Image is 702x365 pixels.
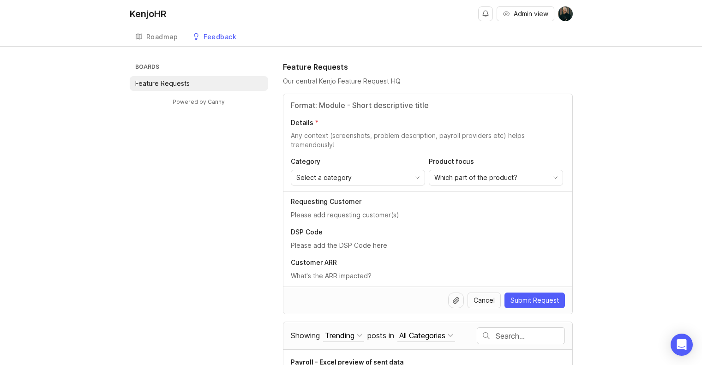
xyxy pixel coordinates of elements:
a: Powered by Canny [171,96,226,107]
div: Feedback [204,34,236,40]
p: DSP Code [291,227,565,237]
div: toggle menu [429,170,563,185]
h1: Feature Requests [283,61,348,72]
span: Cancel [474,296,495,305]
button: Admin view [497,6,554,21]
div: Open Intercom Messenger [671,334,693,356]
button: Notifications [478,6,493,21]
p: Requesting Customer [291,197,565,206]
a: Roadmap [130,28,184,47]
div: Roadmap [146,34,178,40]
a: Feature Requests [130,76,268,91]
input: Search… [496,331,564,341]
svg: toggle icon [548,174,563,181]
h3: Boards [133,61,268,74]
button: Cancel [468,293,501,308]
span: Select a category [296,173,352,183]
div: All Categories [399,330,445,341]
span: posts in [367,331,394,340]
div: toggle menu [291,170,425,185]
input: What's the ARR impacted? [291,271,565,281]
button: Showing [323,329,364,342]
input: Title [291,100,565,111]
p: Category [291,157,425,166]
button: Submit Request [504,293,565,308]
img: Christian Kaller [558,6,573,21]
div: Our central Kenjo Feature Request HQ [283,76,573,86]
p: Product focus [429,157,563,166]
span: Showing [291,331,320,340]
span: Submit Request [510,296,559,305]
div: Trending [325,330,354,341]
span: Which part of the product? [434,173,517,183]
div: KenjoHR [130,9,167,18]
p: Customer ARR [291,258,565,267]
input: Please add requesting customer(s) [291,210,565,220]
button: posts in [397,329,455,342]
input: Please add the DSP Code here [291,240,565,251]
a: Feedback [187,28,242,47]
textarea: Details [291,131,565,150]
p: Feature Requests [135,79,190,88]
p: Details [291,118,313,127]
span: Admin view [514,9,548,18]
svg: toggle icon [410,174,425,181]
